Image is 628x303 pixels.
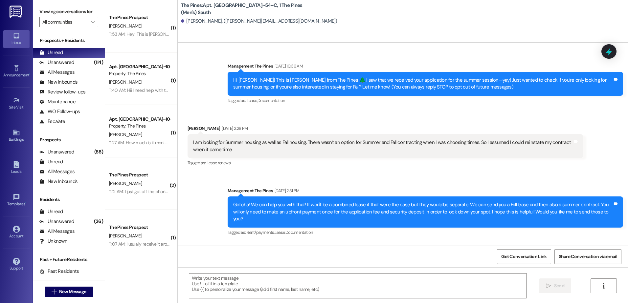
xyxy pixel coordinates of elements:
div: Property: The Pines [109,70,170,77]
div: Unanswered [39,149,74,155]
span: Send [554,282,564,289]
span: New Message [59,288,86,295]
a: Site Visit • [3,95,30,112]
span: [PERSON_NAME] [109,233,142,239]
div: [PERSON_NAME]. ([PERSON_NAME][EMAIL_ADDRESS][DOMAIN_NAME]) [181,18,337,25]
button: Send [539,278,571,293]
span: [PERSON_NAME] [109,23,142,29]
div: Review follow-ups [39,89,85,95]
div: Unanswered [39,59,74,66]
div: 11:27 AM: How much is it monthly for the fall [109,140,191,146]
span: [PERSON_NAME] [109,180,142,186]
div: (88) [93,147,105,157]
div: New Inbounds [39,178,78,185]
span: • [29,72,30,76]
div: WO Follow-ups [39,108,80,115]
div: Unread [39,158,63,165]
i:  [601,283,606,289]
div: Unknown [39,238,67,245]
img: ResiDesk Logo [10,6,23,18]
span: Lease renewal [207,160,232,166]
div: All Messages [39,228,75,235]
a: Leads [3,159,30,177]
span: Lease , [275,230,285,235]
div: [DATE] 2:28 PM [220,125,248,132]
a: Buildings [3,127,30,145]
div: All Messages [39,168,75,175]
div: Gotcha! We can help you with that! It won't be a combined lease if that were the case but they wo... [233,201,613,222]
div: Hi [PERSON_NAME]! This is [PERSON_NAME] from The Pines 🌲 I saw that we received your application ... [233,77,613,91]
span: • [25,201,26,205]
div: [PERSON_NAME] [188,125,583,134]
div: 11:07 AM: I usually receive it around when school starts, usually when everyone else does, and pa... [109,241,328,247]
div: Tagged as: [188,158,583,168]
span: Documentation [285,230,313,235]
div: Past + Future Residents [33,256,105,263]
div: (114) [92,57,105,68]
div: Past Residents [39,268,79,275]
div: [DATE] 10:36 AM [273,63,303,70]
span: Get Conversation Link [501,253,547,260]
div: Residents [33,196,105,203]
div: Prospects [33,136,105,143]
div: 11:12 AM: I just got off the phone with the financial aid office and they said my Fasfa won't com... [109,189,359,194]
div: Tagged as: [228,96,623,105]
div: Property: The Pines [109,123,170,130]
div: 11:40 AM: Hii I need help with the rent how much I need to pay for this month for fall [109,87,267,93]
div: [DATE] 2:31 PM [273,187,300,194]
button: New Message [45,287,93,297]
div: The Pines Prospect [109,172,170,178]
div: New Inbounds [39,79,78,86]
label: Viewing conversations for [39,7,98,17]
span: [PERSON_NAME] [109,131,142,137]
span: Lease , [247,98,258,103]
span: [PERSON_NAME] [109,79,142,85]
span: Rent/payments , [247,230,275,235]
div: Unread [39,49,63,56]
span: Documentation [258,98,285,103]
div: The Pines Prospect [109,14,170,21]
div: Management The Pines [228,187,623,196]
div: Apt. [GEOGRAPHIC_DATA]~10~C, 1 The Pines (Women's) North [109,116,170,123]
i:  [52,289,56,294]
input: All communities [42,17,88,27]
button: Share Conversation via email [554,249,621,264]
a: Inbox [3,30,30,48]
a: Account [3,224,30,241]
div: The Pines Prospect [109,224,170,231]
div: (26) [92,216,105,227]
b: The Pines: Apt. [GEOGRAPHIC_DATA]~54~C, 1 The Pines (Men's) South [181,2,312,16]
div: Unanswered [39,218,74,225]
div: Unread [39,208,63,215]
div: Escalate [39,118,65,125]
a: Templates • [3,192,30,209]
a: Support [3,256,30,273]
div: Management The Pines [228,63,623,72]
div: I am looking for Summer housing as well as Fall housing. There wasn't an option for Summer and Fa... [193,139,572,153]
div: Prospects + Residents [33,37,105,44]
div: Maintenance [39,98,76,105]
div: Tagged as: [228,228,623,237]
i:  [546,283,551,289]
span: • [24,104,25,109]
div: Apt. [GEOGRAPHIC_DATA]~10~B, 1 The Pines (Women's) North [109,63,170,70]
i:  [91,19,95,25]
div: All Messages [39,69,75,76]
button: Get Conversation Link [497,249,551,264]
span: Share Conversation via email [559,253,617,260]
